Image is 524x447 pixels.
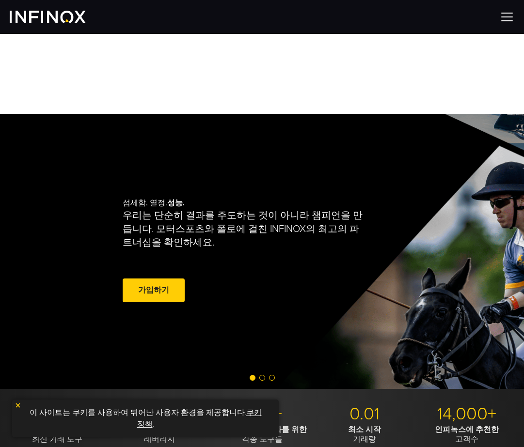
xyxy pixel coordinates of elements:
strong: 포트폴리오 다각화를 위한 [218,425,307,434]
img: yellow close icon [15,402,21,409]
p: 최신 거래 도구 [10,425,105,444]
p: 0.01 [317,403,412,425]
p: MT4/5 [10,403,105,425]
strong: 성능. [167,198,185,208]
span: Go to slide 1 [250,375,255,381]
strong: 최소 시작 [348,425,381,434]
p: 거래량 [317,425,412,444]
p: 14,000+ [419,403,514,425]
strong: 인피녹스에 추천한 [435,425,499,434]
p: 고객수 [419,425,514,444]
div: 섬세함. 열정. [123,161,428,342]
span: Go to slide 3 [269,375,275,381]
a: 가입하기 [123,278,185,302]
span: Go to slide 2 [259,375,265,381]
p: 우리는 단순히 결과를 주도하는 것이 아니라 챔피언을 만듭니다. 모터스포츠와 폴로에 걸친 INFINOX의 최고의 파트너십을 확인하세요. [123,209,367,249]
p: 이 사이트는 쿠키를 사용하여 뛰어난 사용자 환경을 제공합니다. . [17,404,274,432]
